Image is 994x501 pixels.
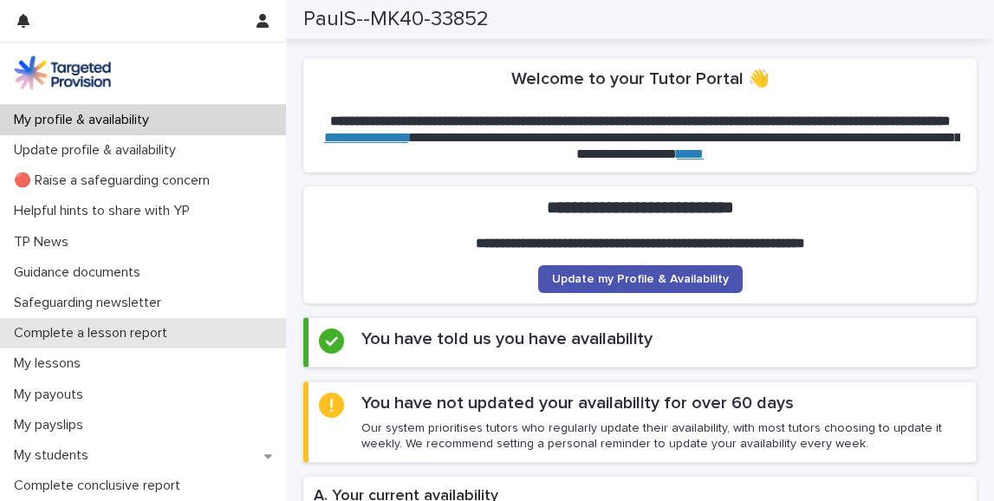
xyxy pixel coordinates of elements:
[14,55,111,90] img: M5nRWzHhSzIhMunXDL62
[7,387,97,403] p: My payouts
[7,172,224,189] p: 🔴 Raise a safeguarding concern
[361,420,965,452] p: Our system prioritises tutors who regularly update their availability, with most tutors choosing ...
[7,234,82,250] p: TP News
[361,393,794,413] h2: You have not updated your availability for over 60 days
[7,142,190,159] p: Update profile & availability
[361,329,653,349] h2: You have told us you have availability
[511,68,770,89] h2: Welcome to your Tutor Portal 👋
[7,112,163,128] p: My profile & availability
[7,417,97,433] p: My payslips
[7,447,102,464] p: My students
[7,203,204,219] p: Helpful hints to share with YP
[7,325,181,342] p: Complete a lesson report
[552,273,729,285] span: Update my Profile & Availability
[7,295,175,311] p: Safeguarding newsletter
[538,265,743,293] a: Update my Profile & Availability
[7,478,194,494] p: Complete conclusive report
[7,355,94,372] p: My lessons
[303,7,489,32] h2: PaulS--MK40-33852
[7,264,154,281] p: Guidance documents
